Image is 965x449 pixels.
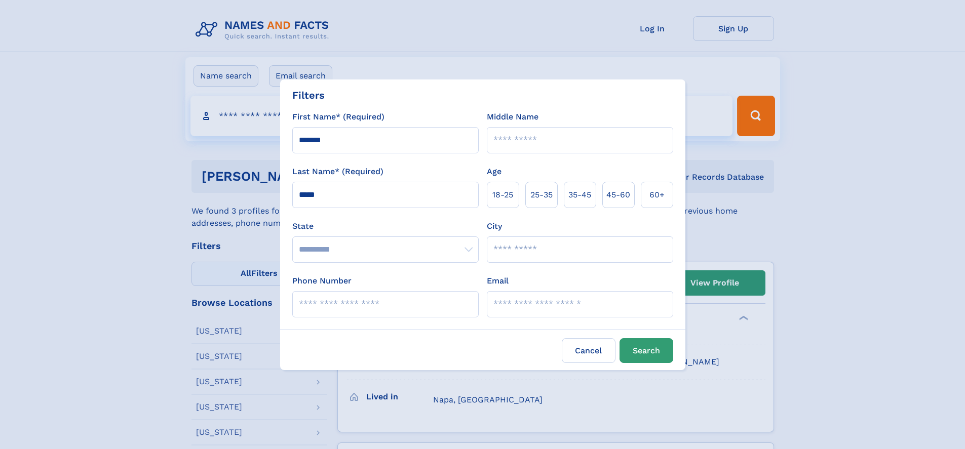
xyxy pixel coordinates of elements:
[292,88,325,103] div: Filters
[620,338,673,363] button: Search
[562,338,615,363] label: Cancel
[292,220,479,232] label: State
[606,189,630,201] span: 45‑60
[292,166,383,178] label: Last Name* (Required)
[487,111,538,123] label: Middle Name
[649,189,665,201] span: 60+
[492,189,513,201] span: 18‑25
[292,111,384,123] label: First Name* (Required)
[487,166,501,178] label: Age
[530,189,553,201] span: 25‑35
[568,189,591,201] span: 35‑45
[487,220,502,232] label: City
[292,275,352,287] label: Phone Number
[487,275,509,287] label: Email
